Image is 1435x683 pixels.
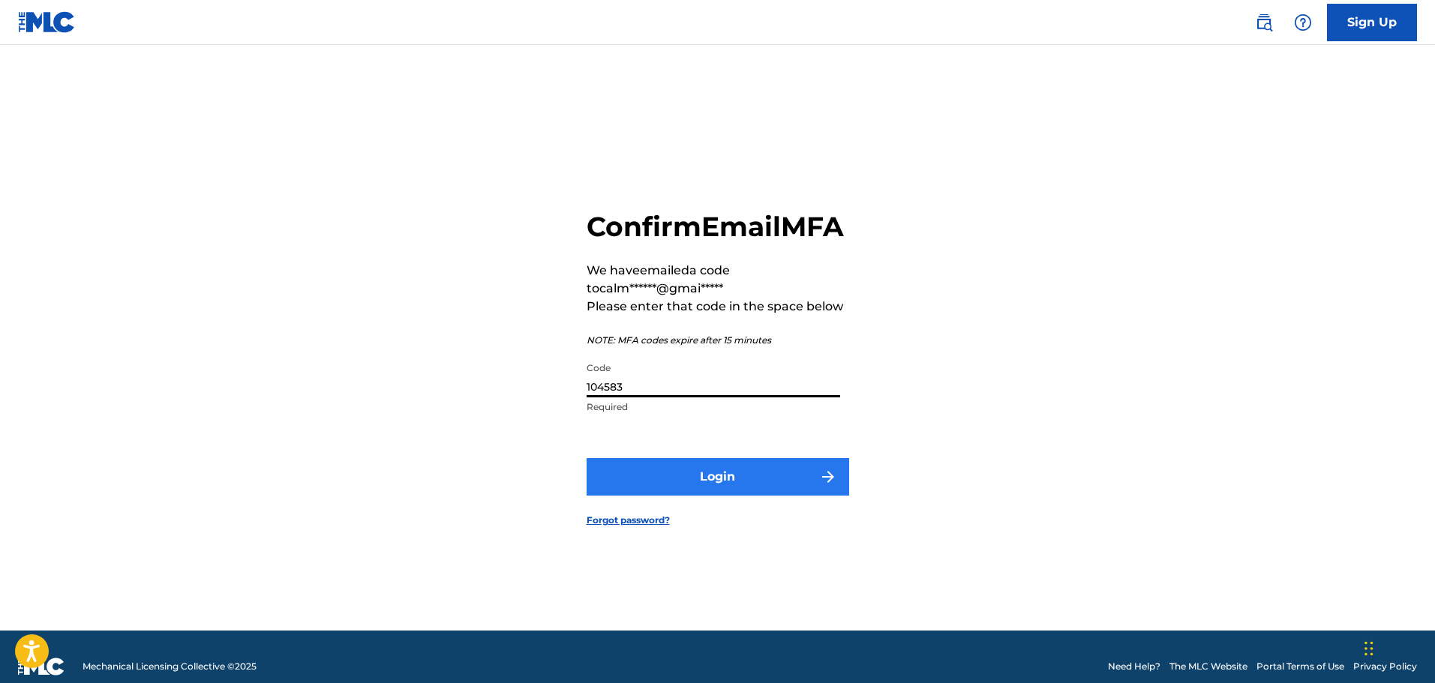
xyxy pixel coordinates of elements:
[587,400,840,414] p: Required
[18,11,76,33] img: MLC Logo
[587,334,849,347] p: NOTE: MFA codes expire after 15 minutes
[1360,611,1435,683] iframe: Chat Widget
[1288,7,1318,37] div: Help
[587,514,670,527] a: Forgot password?
[1294,13,1312,31] img: help
[1256,660,1344,673] a: Portal Terms of Use
[1364,626,1373,671] div: Drag
[1327,4,1417,41] a: Sign Up
[83,660,257,673] span: Mechanical Licensing Collective © 2025
[819,468,837,486] img: f7272a7cc735f4ea7f67.svg
[1108,660,1160,673] a: Need Help?
[587,298,849,316] p: Please enter that code in the space below
[1249,7,1279,37] a: Public Search
[1255,13,1273,31] img: search
[1353,660,1417,673] a: Privacy Policy
[587,458,849,496] button: Login
[18,658,65,676] img: logo
[587,210,849,244] h2: Confirm Email MFA
[1169,660,1247,673] a: The MLC Website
